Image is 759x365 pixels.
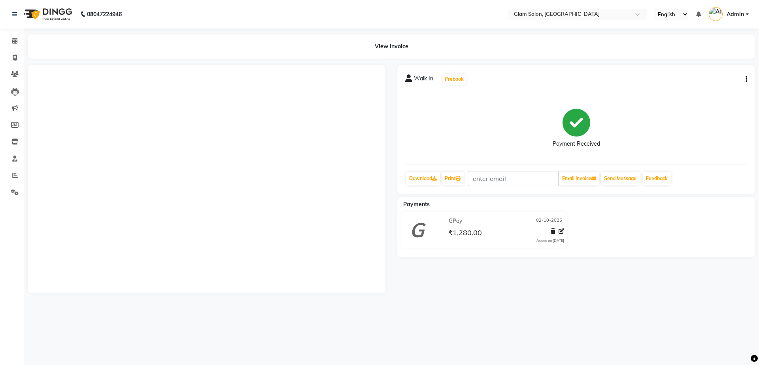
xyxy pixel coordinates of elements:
button: Email Invoice [559,172,599,185]
div: Payment Received [553,140,600,148]
span: Payments [403,201,430,208]
a: Download [406,172,440,185]
img: Admin [709,7,723,21]
a: Print [442,172,464,185]
div: View Invoice [28,34,755,59]
button: Prebook [443,74,466,85]
input: enter email [468,171,559,186]
span: Admin [727,10,744,19]
b: 08047224946 [87,3,122,25]
span: GPay [449,217,462,225]
div: Added on [DATE] [536,238,564,243]
span: ₹1,280.00 [448,228,482,239]
img: logo [20,3,74,25]
span: Walk In [414,74,433,86]
span: 02-10-2025 [536,217,562,225]
a: Feedback [643,172,671,185]
button: Send Message [601,172,640,185]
